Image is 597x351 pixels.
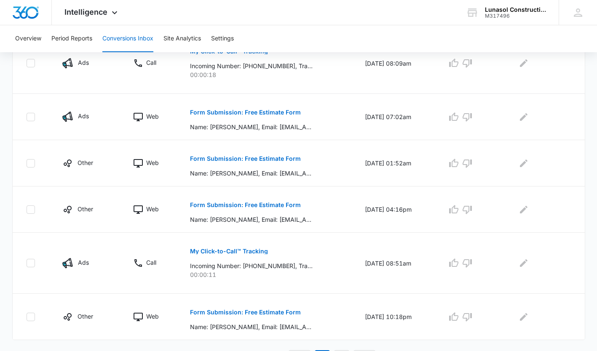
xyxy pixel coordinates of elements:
[211,25,234,52] button: Settings
[485,13,546,19] div: account id
[355,294,437,340] td: [DATE] 10:18pm
[355,140,437,186] td: [DATE] 01:52am
[78,258,89,267] p: Ads
[485,6,546,13] div: account name
[190,261,313,270] p: Incoming Number: [PHONE_NUMBER], Tracking Number: [PHONE_NUMBER], Ring To: [PHONE_NUMBER], Caller...
[517,56,530,70] button: Edit Comments
[78,58,89,67] p: Ads
[190,215,313,224] p: Name: [PERSON_NAME], Email: [EMAIL_ADDRESS][DOMAIN_NAME], Phone: [PHONE_NUMBER], What services ar...
[190,169,313,178] p: Name: [PERSON_NAME], Email: [EMAIL_ADDRESS][DOMAIN_NAME], Phone: null, What services are you inte...
[190,241,268,261] button: My Click-to-Call™ Tracking
[78,205,93,213] p: Other
[190,309,301,315] p: Form Submission: Free Estimate Form
[355,186,437,233] td: [DATE] 04:16pm
[78,112,89,120] p: Ads
[51,25,92,52] button: Period Reports
[355,233,437,294] td: [DATE] 08:51am
[163,25,201,52] button: Site Analytics
[146,112,159,121] p: Web
[517,310,530,324] button: Edit Comments
[190,248,268,254] p: My Click-to-Call™ Tracking
[190,109,301,115] p: Form Submission: Free Estimate Form
[190,122,313,131] p: Name: [PERSON_NAME], Email: [EMAIL_ADDRESS][DOMAIN_NAME], Phone: [PHONE_NUMBER], What services ar...
[190,70,345,79] p: 00:00:18
[78,312,93,321] p: Other
[146,58,156,67] p: Call
[517,256,530,270] button: Edit Comments
[146,205,159,213] p: Web
[64,8,107,16] span: Intelligence
[190,102,301,122] button: Form Submission: Free Estimate Form
[15,25,41,52] button: Overview
[190,302,301,322] button: Form Submission: Free Estimate Form
[190,149,301,169] button: Form Submission: Free Estimate Form
[190,322,313,331] p: Name: [PERSON_NAME], Email: [EMAIL_ADDRESS][DOMAIN_NAME], Phone: [PHONE_NUMBER], What services ar...
[355,94,437,140] td: [DATE] 07:02am
[517,110,530,124] button: Edit Comments
[190,202,301,208] p: Form Submission: Free Estimate Form
[78,158,93,167] p: Other
[517,203,530,216] button: Edit Comments
[517,157,530,170] button: Edit Comments
[190,156,301,162] p: Form Submission: Free Estimate Form
[190,270,345,279] p: 00:00:11
[146,312,159,321] p: Web
[355,33,437,94] td: [DATE] 08:09am
[102,25,153,52] button: Conversions Inbox
[190,195,301,215] button: Form Submission: Free Estimate Form
[190,61,313,70] p: Incoming Number: [PHONE_NUMBER], Tracking Number: [PHONE_NUMBER], Ring To: [PHONE_NUMBER], Caller...
[146,158,159,167] p: Web
[146,258,156,267] p: Call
